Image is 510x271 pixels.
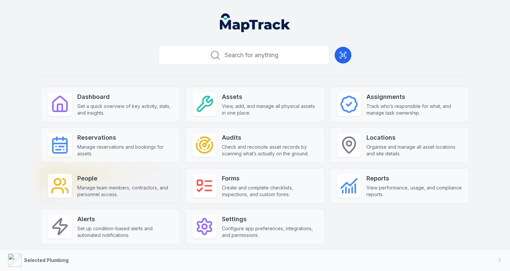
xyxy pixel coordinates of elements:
a: ReportsView performance, usage, and compliance reports. [330,168,469,204]
a: ReservationsManage reservations and bookings for assets. [41,127,180,163]
strong: Assets [222,92,318,102]
a: AssignmentsTrack who’s responsible for what, and manage task ownership. [330,87,469,122]
span: Check and reconcile asset records by scanning what’s actually on the ground. [222,144,318,157]
strong: Dashboard [77,92,173,102]
strong: Selected Plumbing [24,257,69,263]
a: AssetsView, add, and manage all physical assets in one place. [185,87,325,122]
strong: Reports [366,174,462,183]
a: PeopleManage team members, contractors, and personnel access. [41,168,180,204]
strong: Audits [222,133,318,142]
strong: Assignments [366,92,462,102]
span: Create and complete checklists, inspections, and custom forms. [222,184,318,198]
a: AlertsSet up condition-based alerts and automated notifications. [41,209,180,244]
span: Track who’s responsible for what, and manage task ownership. [366,103,462,116]
strong: Reservations [77,133,173,142]
span: Manage reservations and bookings for assets. [77,144,173,157]
strong: Locations [366,133,462,142]
span: View performance, usage, and compliance reports. [366,184,462,198]
span: View, add, and manage all physical assets in one place. [222,103,318,116]
a: LocationsOrganise and manage all asset locations and site details. [330,127,469,163]
button: Search for anything [159,45,329,65]
strong: Forms [222,174,318,183]
a: SettingsConfigure app preferences, integrations, and permissions. [185,209,325,244]
span: Manage team members, contractors, and personnel access. [77,184,173,198]
strong: People [77,174,173,183]
strong: Alerts [77,215,173,224]
strong: Settings [222,215,318,224]
span: Set up condition-based alerts and automated notifications. [77,225,173,239]
a: FormsCreate and complete checklists, inspections, and custom forms. [185,168,325,204]
span: Search for anything [225,50,278,60]
a: AuditsCheck and reconcile asset records by scanning what’s actually on the ground. [185,127,325,163]
span: Configure app preferences, integrations, and permissions. [222,225,318,239]
span: Get a quick overview of key activity, stats, and insights. [77,103,173,116]
span: Organise and manage all asset locations and site details. [366,144,462,157]
a: DashboardGet a quick overview of key activity, stats, and insights. [41,87,180,122]
nav: Global [209,13,301,32]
